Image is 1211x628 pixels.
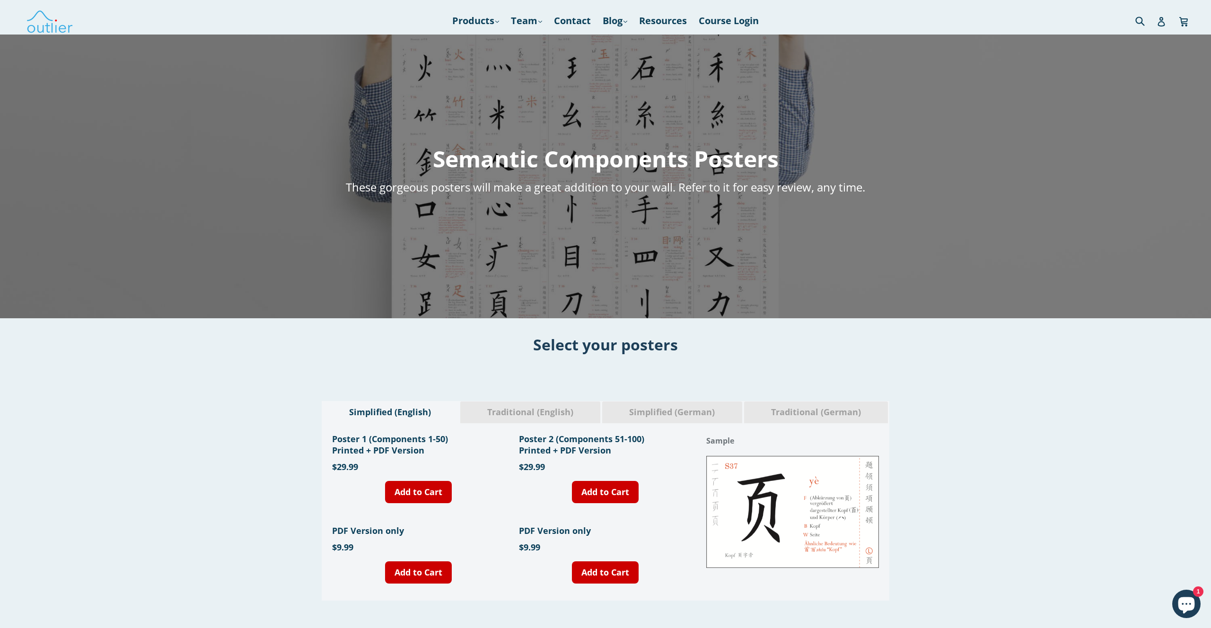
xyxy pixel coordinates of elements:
span: $9.99 [519,541,540,553]
a: Add to Cart [572,561,639,584]
a: Team [506,12,547,29]
a: Resources [634,12,692,29]
a: Blog [598,12,632,29]
span: $29.99 [332,461,358,472]
h1: Semantic Components Posters [207,143,1005,174]
span: $9.99 [332,541,353,553]
h1: Poster 2 (Components 51-100) Printed + PDF Version [519,433,692,456]
h1: PDF Version only [519,525,692,536]
h5: These gorgeous posters will make a great addition to your wall. Refer to it for easy review, any ... [207,179,1005,196]
h1: Sample [706,433,879,448]
span: Traditional (German) [751,406,881,419]
a: Add to Cart [385,561,452,584]
input: Search [1133,11,1159,30]
img: Outlier Linguistics [26,7,73,35]
a: Add to Cart [572,481,639,503]
span: Traditional (English) [467,406,594,419]
a: Contact [549,12,596,29]
span: Simplified (English) [329,406,451,419]
a: Add to Cart [385,481,452,503]
h1: Poster 1 (Components 1-50) Printed + PDF Version [332,433,505,456]
inbox-online-store-chat: Shopify online store chat [1169,590,1203,620]
h1: PDF Version only [332,525,505,536]
span: Simplified (German) [609,406,735,419]
a: Products [448,12,504,29]
span: $29.99 [519,461,545,472]
a: Course Login [694,12,763,29]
